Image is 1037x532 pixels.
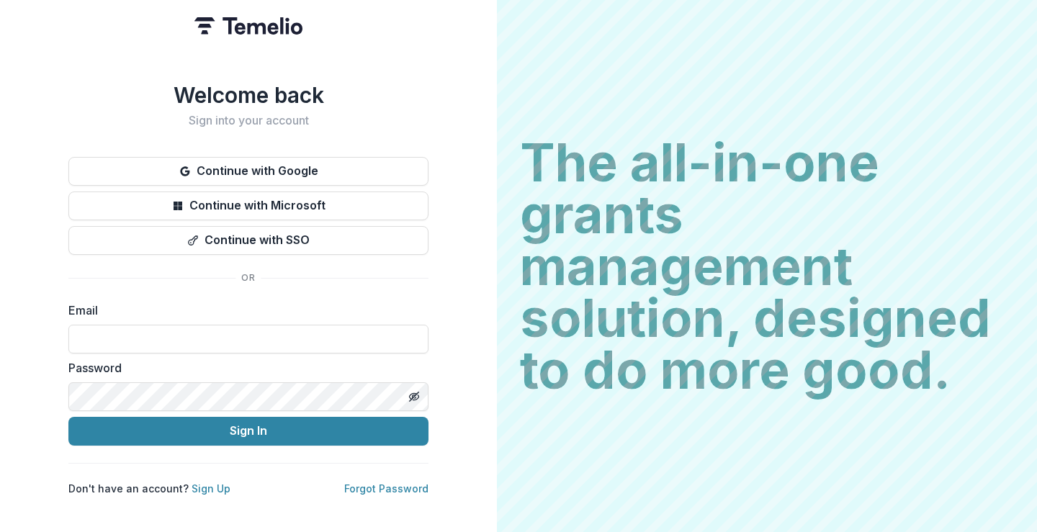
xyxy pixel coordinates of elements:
button: Continue with Google [68,157,428,186]
button: Toggle password visibility [403,385,426,408]
button: Continue with SSO [68,226,428,255]
h2: Sign into your account [68,114,428,127]
a: Forgot Password [344,482,428,495]
img: Temelio [194,17,302,35]
label: Email [68,302,420,319]
button: Sign In [68,417,428,446]
h1: Welcome back [68,82,428,108]
p: Don't have an account? [68,481,230,496]
button: Continue with Microsoft [68,191,428,220]
label: Password [68,359,420,377]
a: Sign Up [192,482,230,495]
